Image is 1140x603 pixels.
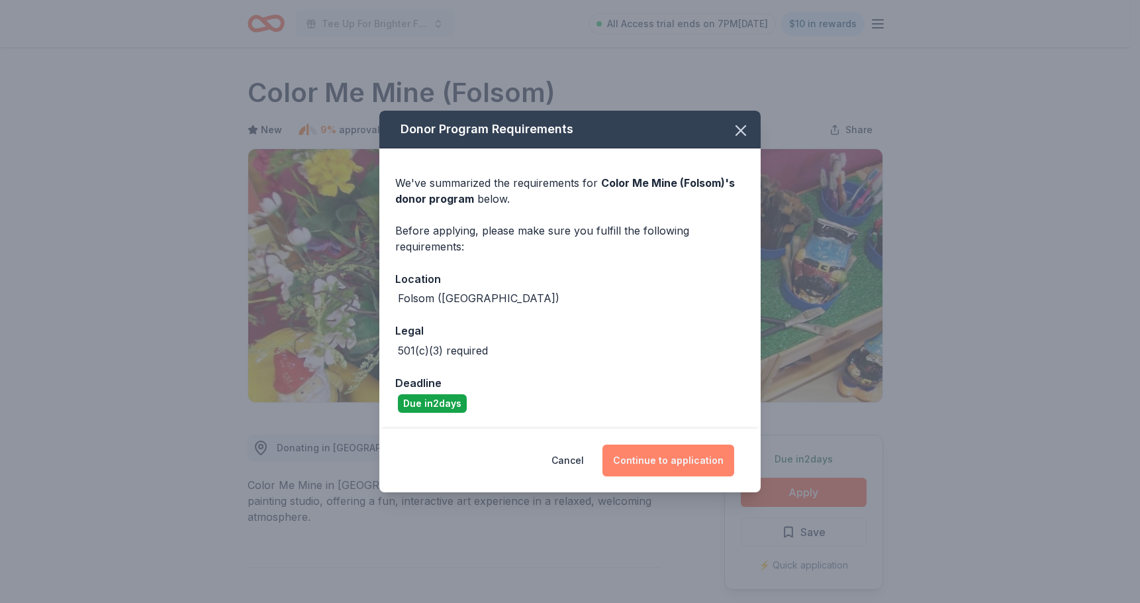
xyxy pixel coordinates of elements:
div: Donor Program Requirements [379,111,761,148]
div: Deadline [395,374,745,392]
div: Due in 2 days [398,394,467,413]
button: Continue to application [602,445,734,476]
div: Legal [395,322,745,339]
button: Cancel [551,445,584,476]
div: 501(c)(3) required [398,343,488,358]
div: Before applying, please make sure you fulfill the following requirements: [395,223,745,254]
div: Folsom ([GEOGRAPHIC_DATA]) [398,290,559,306]
div: We've summarized the requirements for below. [395,175,745,207]
div: Location [395,270,745,288]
